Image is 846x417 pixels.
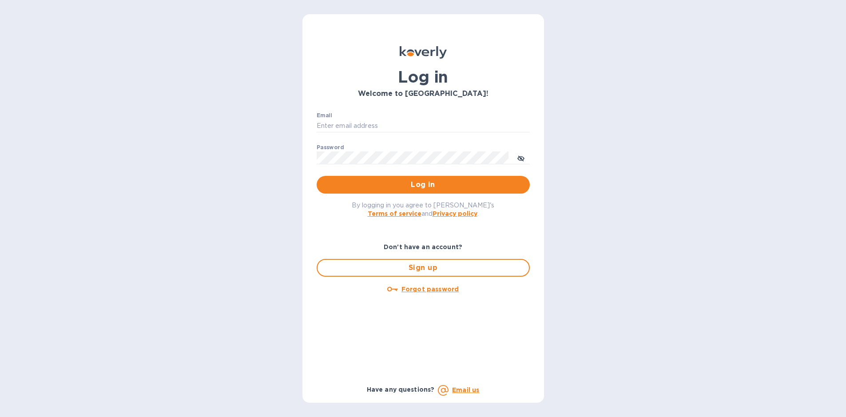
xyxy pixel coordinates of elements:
[317,119,530,133] input: Enter email address
[317,259,530,277] button: Sign up
[368,210,421,217] a: Terms of service
[352,202,494,217] span: By logging in you agree to [PERSON_NAME]'s and .
[401,286,459,293] u: Forgot password
[317,113,332,118] label: Email
[317,90,530,98] h3: Welcome to [GEOGRAPHIC_DATA]!
[512,149,530,167] button: toggle password visibility
[433,210,477,217] a: Privacy policy
[325,262,522,273] span: Sign up
[452,386,479,393] a: Email us
[317,176,530,194] button: Log in
[400,46,447,59] img: Koverly
[367,386,435,393] b: Have any questions?
[384,243,462,250] b: Don't have an account?
[324,179,523,190] span: Log in
[317,145,344,150] label: Password
[317,68,530,86] h1: Log in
